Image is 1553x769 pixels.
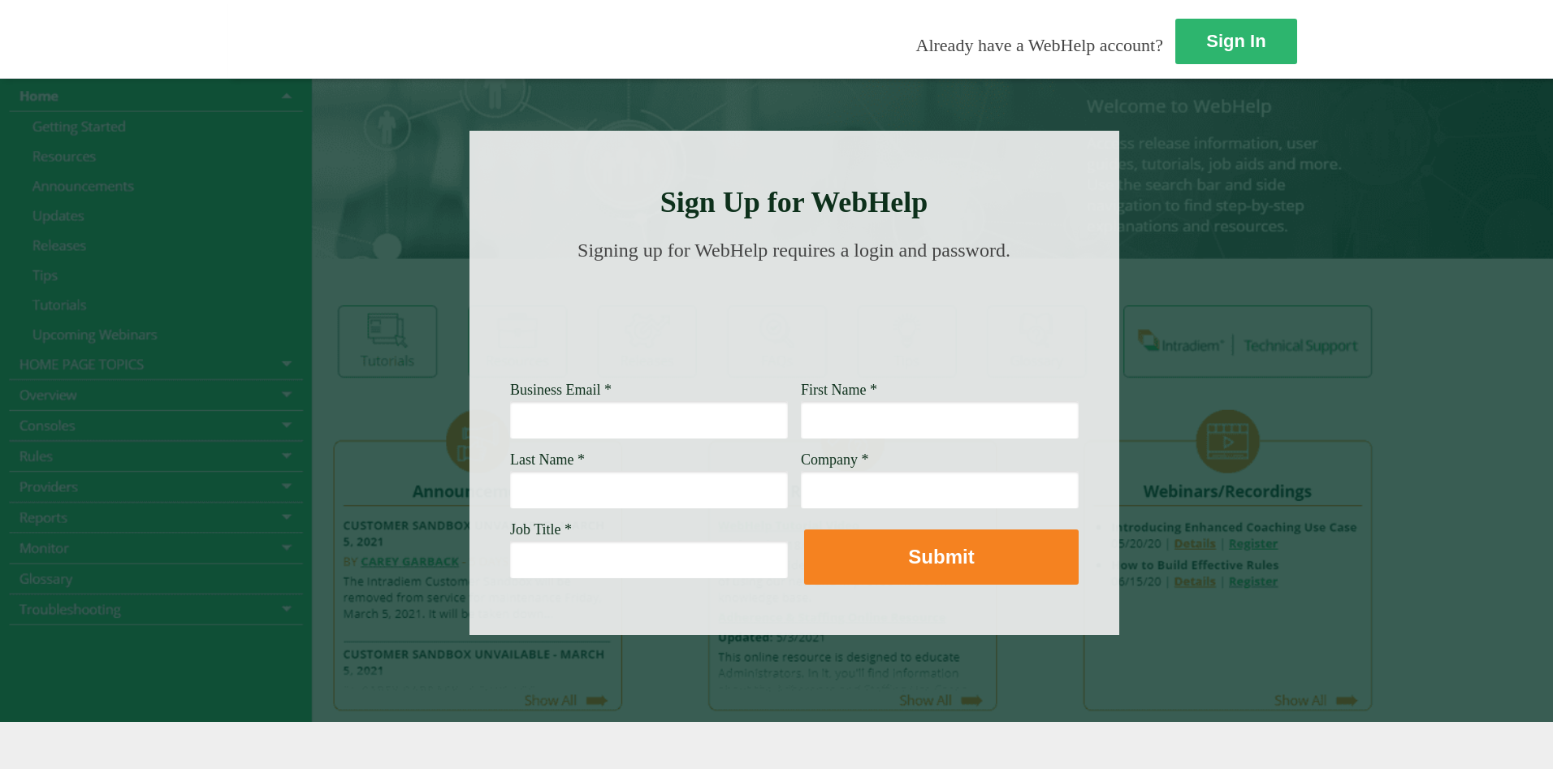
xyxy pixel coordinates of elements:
span: Business Email * [510,382,612,398]
span: Signing up for WebHelp requires a login and password. [578,240,1010,261]
strong: Submit [908,546,974,568]
span: Job Title * [510,521,572,538]
span: Company * [801,451,869,468]
span: First Name * [801,382,877,398]
img: Need Credentials? Sign up below. Have Credentials? Use the sign-in button. [520,278,1069,359]
strong: Sign Up for WebHelp [660,186,928,218]
a: Sign In [1175,19,1297,64]
span: Last Name * [510,451,585,468]
span: Already have a WebHelp account? [916,35,1163,55]
strong: Sign In [1206,31,1265,51]
button: Submit [804,529,1079,585]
